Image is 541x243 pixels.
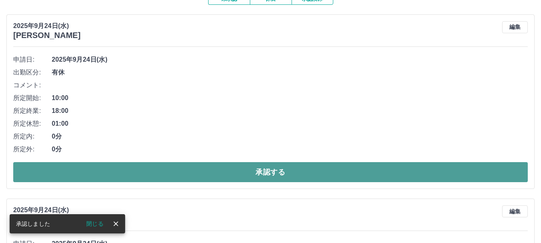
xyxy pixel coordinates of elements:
span: 10:00 [52,93,528,103]
span: 有休 [52,68,528,77]
span: 18:00 [52,106,528,116]
p: 2025年9月24日(水) [13,205,81,215]
span: 所定外: [13,145,52,154]
span: 所定内: [13,132,52,141]
span: 出勤区分: [13,68,52,77]
button: close [110,218,122,230]
span: 所定開始: [13,93,52,103]
span: 0分 [52,145,528,154]
span: 申請日: [13,55,52,64]
button: 編集 [502,205,528,217]
span: 所定終業: [13,106,52,116]
h3: [PERSON_NAME] [13,31,81,40]
p: 2025年9月24日(水) [13,21,81,31]
span: 01:00 [52,119,528,129]
div: 承認しました [16,217,50,231]
span: 2025年9月24日(水) [52,55,528,64]
span: 0分 [52,132,528,141]
span: 所定休憩: [13,119,52,129]
button: 承認する [13,162,528,182]
button: 閉じる [80,218,110,230]
button: 編集 [502,21,528,33]
span: コメント: [13,80,52,90]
